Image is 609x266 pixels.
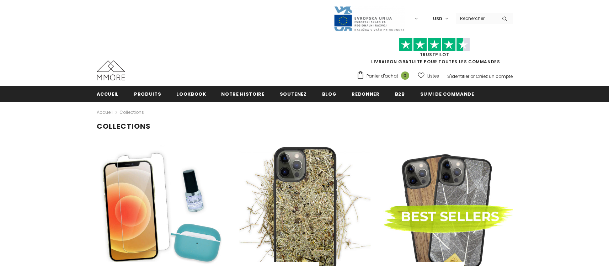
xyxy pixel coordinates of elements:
[333,6,405,32] img: Javni Razpis
[97,122,513,131] h1: Collections
[221,86,264,102] a: Notre histoire
[322,91,337,97] span: Blog
[221,91,264,97] span: Notre histoire
[399,38,470,52] img: Faites confiance aux étoiles pilotes
[134,91,161,97] span: Produits
[418,70,439,82] a: Listes
[280,91,307,97] span: soutenez
[427,73,439,80] span: Listes
[357,71,413,81] a: Panier d'achat 0
[401,71,409,80] span: 0
[476,73,513,79] a: Créez un compte
[357,41,513,65] span: LIVRAISON GRATUITE POUR TOUTES LES COMMANDES
[134,86,161,102] a: Produits
[420,52,449,58] a: TrustPilot
[322,86,337,102] a: Blog
[433,15,442,22] span: USD
[176,91,206,97] span: Lookbook
[97,86,119,102] a: Accueil
[333,15,405,21] a: Javni Razpis
[97,60,125,80] img: Cas MMORE
[176,86,206,102] a: Lookbook
[470,73,475,79] span: or
[420,91,474,97] span: Suivi de commande
[420,86,474,102] a: Suivi de commande
[119,108,144,117] span: Collections
[352,91,379,97] span: Redonner
[352,86,379,102] a: Redonner
[395,86,405,102] a: B2B
[280,86,307,102] a: soutenez
[97,91,119,97] span: Accueil
[447,73,469,79] a: S'identifier
[367,73,398,80] span: Panier d'achat
[395,91,405,97] span: B2B
[97,108,113,117] a: Accueil
[456,13,497,23] input: Search Site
